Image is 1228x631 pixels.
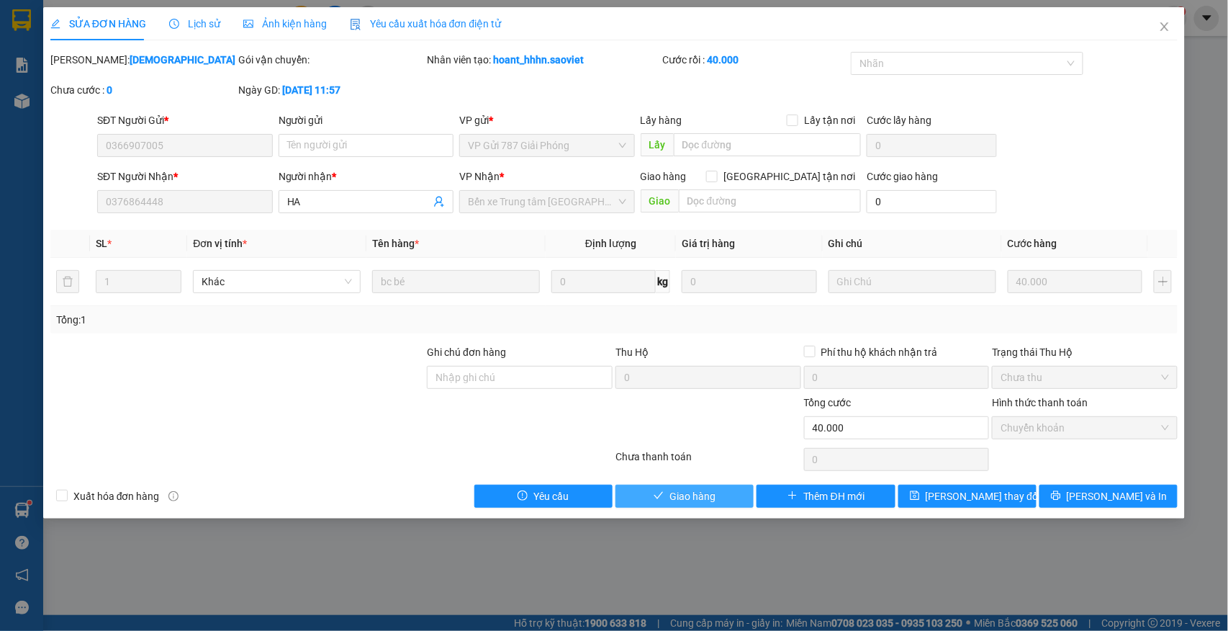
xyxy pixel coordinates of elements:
[823,230,1002,258] th: Ghi chú
[238,52,424,68] div: Gói vận chuyển:
[56,312,474,328] div: Tổng: 1
[533,488,569,504] span: Yêu cầu
[279,112,454,128] div: Người gửi
[1154,270,1172,293] button: plus
[679,189,861,212] input: Dọc đường
[816,344,944,360] span: Phí thu hộ khách nhận trả
[910,491,920,502] span: save
[169,18,220,30] span: Lịch sử
[898,485,1037,508] button: save[PERSON_NAME] thay đổi
[615,485,754,508] button: checkGiao hàng
[992,397,1088,408] label: Hình thức thanh toán
[50,19,60,29] span: edit
[682,238,735,249] span: Giá trị hàng
[474,485,613,508] button: exclamation-circleYêu cầu
[867,134,997,157] input: Cước lấy hàng
[193,238,247,249] span: Đơn vị tính
[867,115,931,126] label: Cước lấy hàng
[654,491,664,502] span: check
[96,238,107,249] span: SL
[867,171,938,182] label: Cước giao hàng
[427,52,659,68] div: Nhân viên tạo:
[641,133,674,156] span: Lấy
[50,18,146,30] span: SỬA ĐƠN HÀNG
[641,115,682,126] span: Lấy hàng
[1067,488,1168,504] span: [PERSON_NAME] và In
[50,82,236,98] div: Chưa cước :
[926,488,1041,504] span: [PERSON_NAME] thay đổi
[662,52,848,68] div: Cước rồi :
[867,190,997,213] input: Cước giao hàng
[168,491,179,501] span: info-circle
[682,270,817,293] input: 0
[459,112,635,128] div: VP gửi
[757,485,895,508] button: plusThêm ĐH mới
[804,397,852,408] span: Tổng cước
[350,19,361,30] img: icon
[243,18,327,30] span: Ảnh kiện hàng
[427,366,613,389] input: Ghi chú đơn hàng
[1145,7,1185,48] button: Close
[787,491,798,502] span: plus
[1001,367,1169,388] span: Chưa thu
[1008,270,1143,293] input: 0
[1159,21,1170,32] span: close
[656,270,670,293] span: kg
[707,54,739,66] b: 40.000
[468,191,626,212] span: Bến xe Trung tâm Lào Cai
[243,19,253,29] span: picture
[1051,491,1061,502] span: printer
[669,488,715,504] span: Giao hàng
[56,270,79,293] button: delete
[718,169,861,184] span: [GEOGRAPHIC_DATA] tận nơi
[97,169,273,184] div: SĐT Người Nhận
[518,491,528,502] span: exclamation-circle
[202,271,352,292] span: Khác
[433,196,445,207] span: user-add
[1001,417,1169,439] span: Chuyển khoản
[641,171,687,182] span: Giao hàng
[282,84,340,96] b: [DATE] 11:57
[493,54,584,66] b: hoant_hhhn.saoviet
[1008,238,1057,249] span: Cước hàng
[350,18,502,30] span: Yêu cầu xuất hóa đơn điện tử
[614,449,803,474] div: Chưa thanh toán
[798,112,861,128] span: Lấy tận nơi
[50,52,236,68] div: [PERSON_NAME]:
[372,270,540,293] input: VD: Bàn, Ghế
[1039,485,1178,508] button: printer[PERSON_NAME] và In
[992,344,1178,360] div: Trạng thái Thu Hộ
[169,19,179,29] span: clock-circle
[641,189,679,212] span: Giao
[615,346,649,358] span: Thu Hộ
[68,488,166,504] span: Xuất hóa đơn hàng
[238,82,424,98] div: Ngày GD:
[585,238,636,249] span: Định lượng
[829,270,996,293] input: Ghi Chú
[674,133,861,156] input: Dọc đường
[803,488,864,504] span: Thêm ĐH mới
[468,135,626,156] span: VP Gửi 787 Giải Phóng
[372,238,419,249] span: Tên hàng
[427,346,506,358] label: Ghi chú đơn hàng
[107,84,112,96] b: 0
[279,169,454,184] div: Người nhận
[459,171,500,182] span: VP Nhận
[97,112,273,128] div: SĐT Người Gửi
[130,54,235,66] b: [DEMOGRAPHIC_DATA]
